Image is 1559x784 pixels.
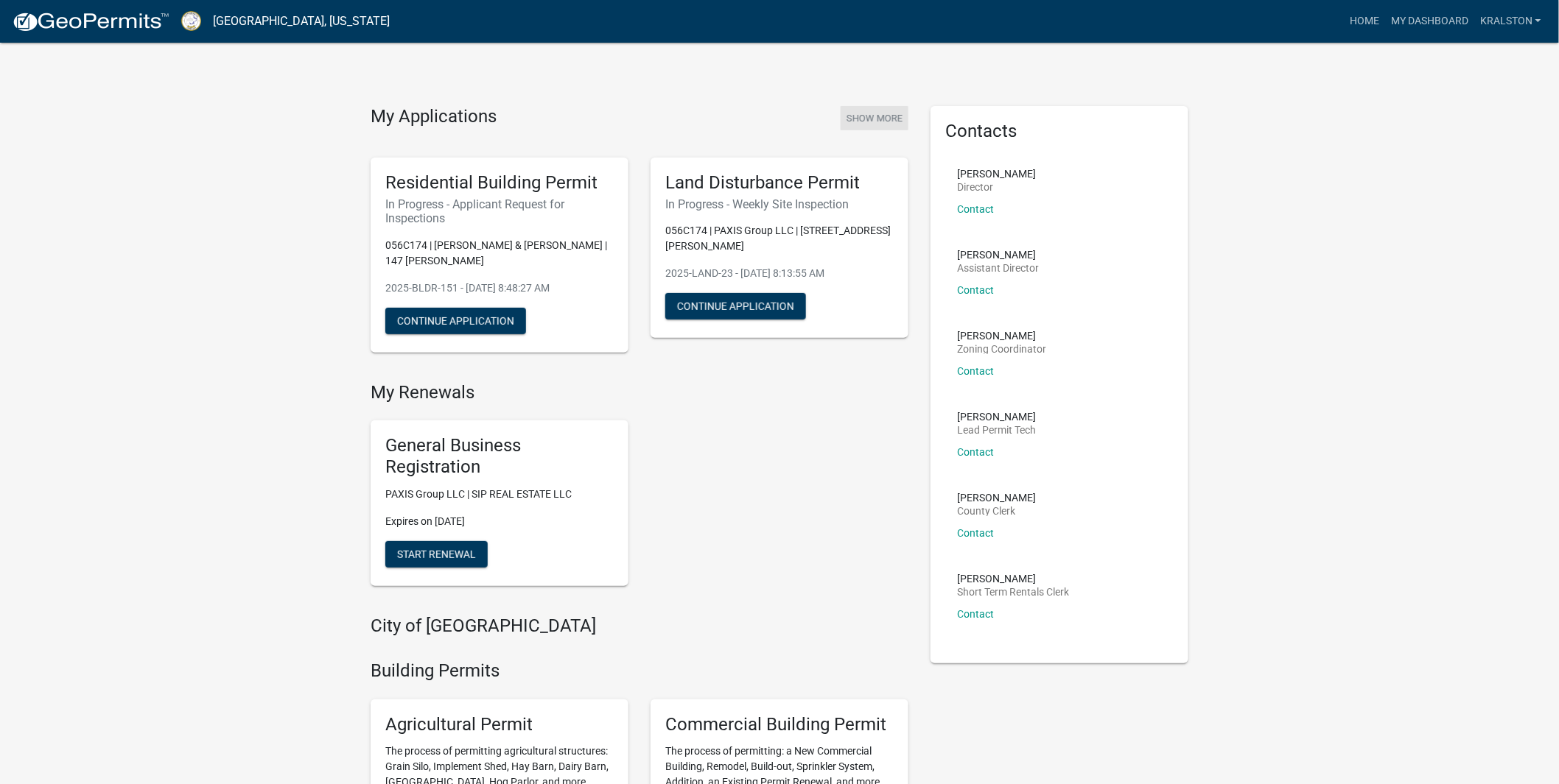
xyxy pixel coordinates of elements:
[397,548,476,560] span: Start Renewal
[945,121,1174,142] h5: Contacts
[665,223,894,254] p: 056C174 | PAXIS Group LLC | [STREET_ADDRESS][PERSON_NAME]
[957,506,1036,516] p: County Clerk
[665,293,806,319] button: Continue Application
[385,487,614,502] p: PAXIS Group LLC | SIP REAL ESTATE LLC
[371,660,908,682] h4: Building Permits
[957,492,1036,503] p: [PERSON_NAME]
[957,527,994,539] a: Contact
[957,263,1039,273] p: Assistant Director
[371,615,908,637] h4: City of [GEOGRAPHIC_DATA]
[957,365,994,377] a: Contact
[385,541,488,568] button: Start Renewal
[665,172,894,194] h5: Land Disturbance Permit
[1385,7,1474,35] a: My Dashboard
[213,9,390,34] a: [GEOGRAPHIC_DATA], [US_STATE]
[181,11,201,31] img: Putnam County, Georgia
[957,250,1039,260] p: [PERSON_NAME]
[957,182,1036,192] p: Director
[385,308,526,334] button: Continue Application
[385,238,614,269] p: 056C174 | [PERSON_NAME] & [PERSON_NAME] | 147 [PERSON_NAME]
[385,197,614,225] h6: In Progress - Applicant Request for Inspections
[957,331,1046,341] p: [PERSON_NAME]
[385,714,614,735] h5: Agricultural Permit
[665,197,894,211] h6: In Progress - Weekly Site Inspection
[665,714,894,735] h5: Commercial Building Permit
[957,284,994,296] a: Contact
[1474,7,1547,35] a: kralston
[957,446,994,458] a: Contact
[371,382,908,598] wm-registration-list-section: My Renewals
[957,203,994,215] a: Contact
[665,266,894,281] p: 2025-LAND-23 - [DATE] 8:13:55 AM
[957,344,1046,354] p: Zoning Coordinator
[385,280,614,296] p: 2025-BLDR-151 - [DATE] 8:48:27 AM
[957,573,1069,584] p: [PERSON_NAME]
[957,412,1036,422] p: [PERSON_NAME]
[371,382,908,403] h4: My Renewals
[841,106,908,130] button: Show More
[385,514,614,529] p: Expires on [DATE]
[385,435,614,478] h5: General Business Registration
[957,169,1036,179] p: [PERSON_NAME]
[957,425,1036,435] p: Lead Permit Tech
[957,587,1069,597] p: Short Term Rentals Clerk
[371,106,497,128] h4: My Applications
[1344,7,1385,35] a: Home
[385,172,614,194] h5: Residential Building Permit
[957,608,994,620] a: Contact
